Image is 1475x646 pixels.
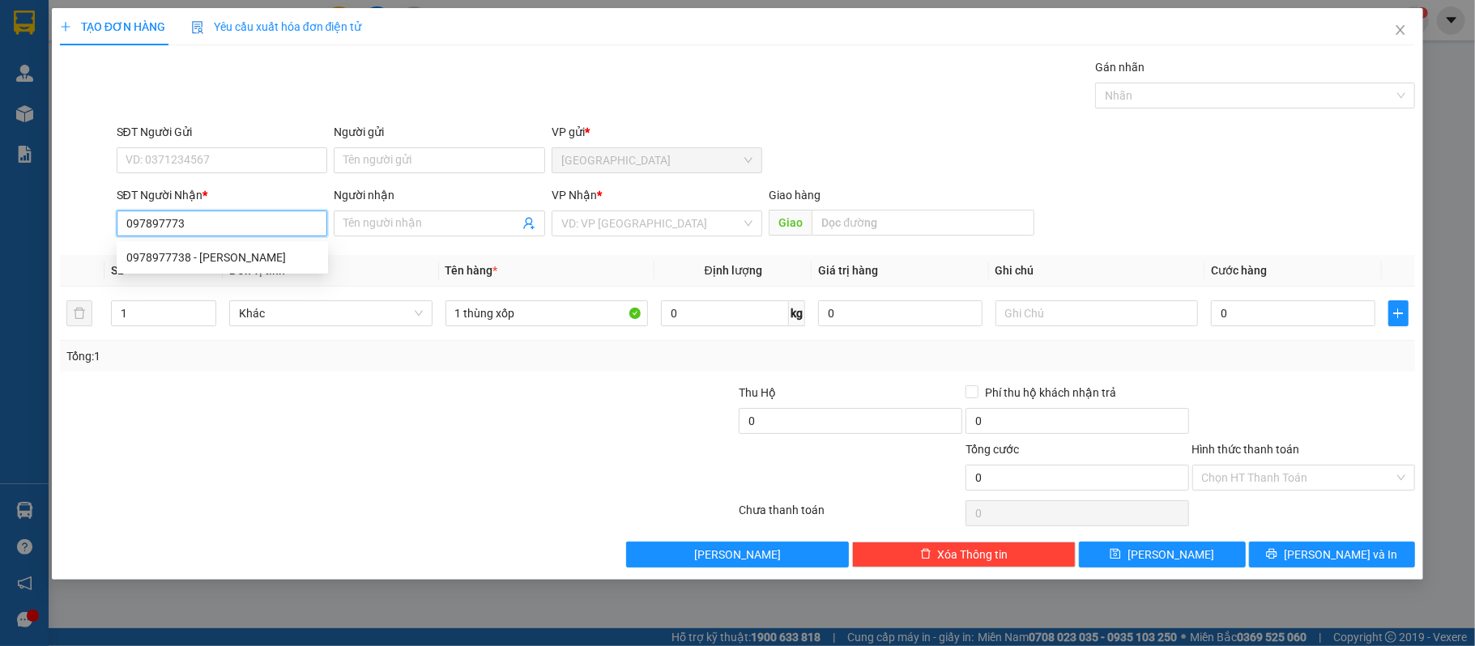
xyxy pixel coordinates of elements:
input: Dọc đường [812,210,1034,236]
button: Close [1378,8,1423,53]
span: Cước hàng [1211,264,1267,277]
span: plus [60,21,71,32]
span: TẠO ĐƠN HÀNG [60,20,165,33]
span: [PERSON_NAME] [694,546,781,563]
input: Ghi Chú [995,300,1199,326]
div: VP gửi [552,123,763,141]
div: SĐT Người Gửi [117,123,328,141]
div: Chưa thanh toán [737,501,964,529]
span: Yêu cầu xuất hóa đơn điện tử [191,20,362,33]
span: close [1394,23,1407,36]
button: save[PERSON_NAME] [1079,542,1246,567]
li: VP Phi Liêng [112,114,215,132]
div: 0978977738 - minh ky [117,244,328,270]
button: deleteXóa Thông tin [852,542,1076,567]
div: Người gửi [334,123,545,141]
span: [PERSON_NAME] và In [1284,546,1397,563]
span: Giá trị hàng [818,264,878,277]
div: SĐT Người Nhận [117,186,328,204]
span: [PERSON_NAME] [1128,546,1214,563]
label: Hình thức thanh toán [1192,443,1300,456]
div: Người nhận [334,186,545,204]
span: Sài Gòn [561,148,753,172]
span: Phí thu hộ khách nhận trả [978,384,1123,402]
img: icon [191,21,204,34]
li: VP [GEOGRAPHIC_DATA] [8,114,112,168]
input: 0 [818,300,982,326]
span: Giao [769,210,812,236]
button: plus [1388,300,1409,326]
span: save [1110,548,1121,561]
th: Ghi chú [989,255,1205,287]
div: Tổng: 1 [66,347,570,365]
button: printer[PERSON_NAME] và In [1249,542,1416,567]
span: SL [111,264,124,277]
span: Định lượng [705,264,762,277]
span: VP Nhận [552,189,597,202]
span: delete [920,548,931,561]
button: [PERSON_NAME] [626,542,850,567]
span: Xóa Thông tin [938,546,1008,563]
span: Khác [239,301,423,325]
label: Gán nhãn [1095,61,1145,74]
span: user-add [522,217,535,230]
span: Thu Hộ [739,386,776,399]
span: kg [789,300,805,326]
div: 0978977738 - [PERSON_NAME] [126,249,318,266]
span: printer [1266,548,1277,561]
li: [PERSON_NAME] ([GEOGRAPHIC_DATA]) [8,8,235,96]
span: plus [1389,307,1409,320]
span: Tên hàng [445,264,498,277]
button: delete [66,300,92,326]
span: Tổng cước [966,443,1019,456]
input: VD: Bàn, Ghế [445,300,649,326]
span: Giao hàng [769,189,821,202]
